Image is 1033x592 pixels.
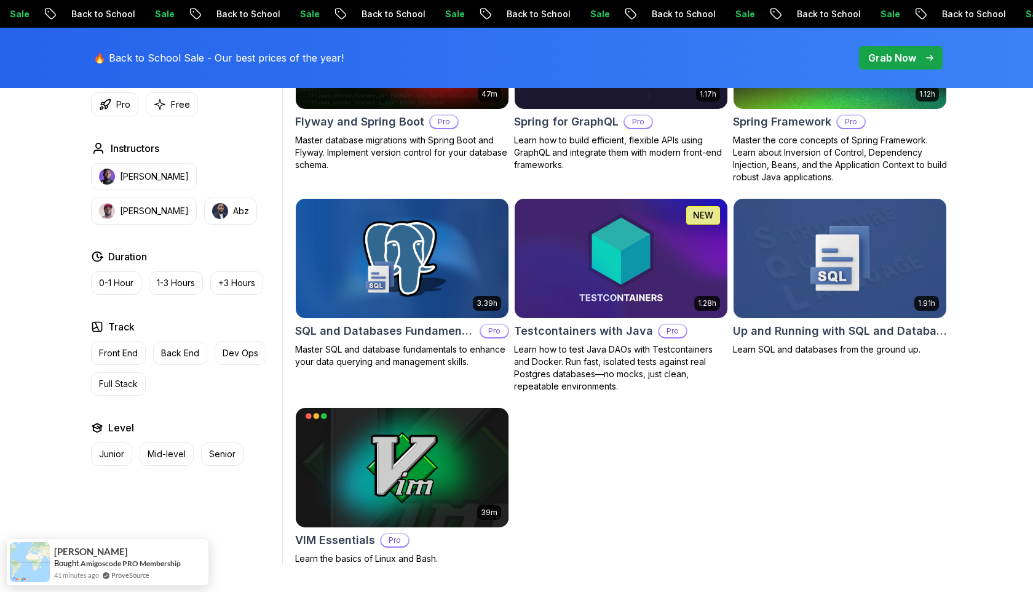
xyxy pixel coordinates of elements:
[733,198,947,356] a: Up and Running with SQL and Databases card1.91hUp and Running with SQL and DatabasesLearn SQL and...
[514,198,728,393] a: Testcontainers with Java card1.28hNEWTestcontainers with JavaProLearn how to test Java DAOs with ...
[116,98,130,111] p: Pro
[733,113,831,130] h2: Spring Framework
[868,50,916,65] p: Grab Now
[99,347,138,359] p: Front End
[700,89,716,99] p: 1.17h
[698,298,716,308] p: 1.28h
[481,508,497,518] p: 39m
[108,420,134,435] h2: Level
[53,8,137,20] p: Back to School
[717,8,756,20] p: Sale
[295,198,509,368] a: SQL and Databases Fundamentals card3.39hSQL and Databases FundamentalsProMaster SQL and database ...
[149,271,203,295] button: 1-3 Hours
[54,570,99,580] span: 41 minutes ago
[212,203,228,219] img: instructor img
[137,8,176,20] p: Sale
[295,113,424,130] h2: Flyway and Spring Boot
[93,50,344,65] p: 🔥 Back to School Sale - Our best prices of the year!
[54,558,79,568] span: Bought
[659,325,686,337] p: Pro
[108,319,135,334] h2: Track
[427,8,466,20] p: Sale
[514,343,728,393] p: Learn how to test Java DAOs with Testcontainers and Docker. Run fast, isolated tests against real...
[91,198,197,225] button: instructor img[PERSON_NAME]
[99,203,115,219] img: instructor img
[99,277,133,289] p: 0-1 Hour
[120,205,189,217] p: [PERSON_NAME]
[99,448,124,460] p: Junior
[218,277,255,289] p: +3 Hours
[295,553,509,565] p: Learn the basics of Linux and Bash.
[91,372,146,396] button: Full Stack
[54,546,128,557] span: [PERSON_NAME]
[733,134,947,183] p: Master the core concepts of Spring Framework. Learn about Inversion of Control, Dependency Inject...
[233,205,249,217] p: Abz
[10,542,50,582] img: provesource social proof notification image
[633,8,717,20] p: Back to School
[161,347,199,359] p: Back End
[296,199,509,318] img: SQL and Databases Fundamentals card
[295,322,475,340] h2: SQL and Databases Fundamentals
[625,116,652,128] p: Pro
[146,92,198,116] button: Free
[215,342,266,365] button: Dev Ops
[204,198,257,225] button: instructor imgAbz
[108,249,147,264] h2: Duration
[111,141,159,156] h2: Instructors
[223,347,258,359] p: Dev Ops
[171,98,190,111] p: Free
[733,322,947,340] h2: Up and Running with SQL and Databases
[91,342,146,365] button: Front End
[343,8,427,20] p: Back to School
[157,277,195,289] p: 1-3 Hours
[148,448,186,460] p: Mid-level
[198,8,282,20] p: Back to School
[91,442,132,466] button: Junior
[111,570,149,580] a: ProveSource
[918,298,935,308] p: 1.91h
[99,169,115,185] img: instructor img
[201,442,243,466] button: Senior
[924,8,1007,20] p: Back to School
[919,89,935,99] p: 1.12h
[91,92,138,116] button: Pro
[514,113,619,130] h2: Spring for GraphQL
[99,378,138,390] p: Full Stack
[210,271,263,295] button: +3 Hours
[296,408,509,527] img: VIM Essentials card
[295,343,509,368] p: Master SQL and database fundamentals to enhance your data querying and management skills.
[488,8,572,20] p: Back to School
[481,325,508,337] p: Pro
[862,8,901,20] p: Sale
[514,134,728,171] p: Learn how to build efficient, flexible APIs using GraphQL and integrate them with modern front-en...
[837,116,865,128] p: Pro
[91,271,141,295] button: 0-1 Hour
[477,298,497,308] p: 3.39h
[481,89,497,99] p: 47m
[734,199,946,318] img: Up and Running with SQL and Databases card
[515,199,727,318] img: Testcontainers with Java card
[153,342,207,365] button: Back End
[295,407,509,565] a: VIM Essentials card39mVIM EssentialsProLearn the basics of Linux and Bash.
[572,8,611,20] p: Sale
[209,448,235,460] p: Senior
[381,534,408,546] p: Pro
[514,322,653,340] h2: Testcontainers with Java
[282,8,321,20] p: Sale
[430,116,457,128] p: Pro
[91,163,197,190] button: instructor img[PERSON_NAME]
[140,442,194,466] button: Mid-level
[120,170,189,183] p: [PERSON_NAME]
[733,343,947,356] p: Learn SQL and databases from the ground up.
[295,532,375,549] h2: VIM Essentials
[778,8,862,20] p: Back to School
[693,209,713,222] p: NEW
[81,559,181,568] a: Amigoscode PRO Membership
[295,134,509,171] p: Master database migrations with Spring Boot and Flyway. Implement version control for your databa...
